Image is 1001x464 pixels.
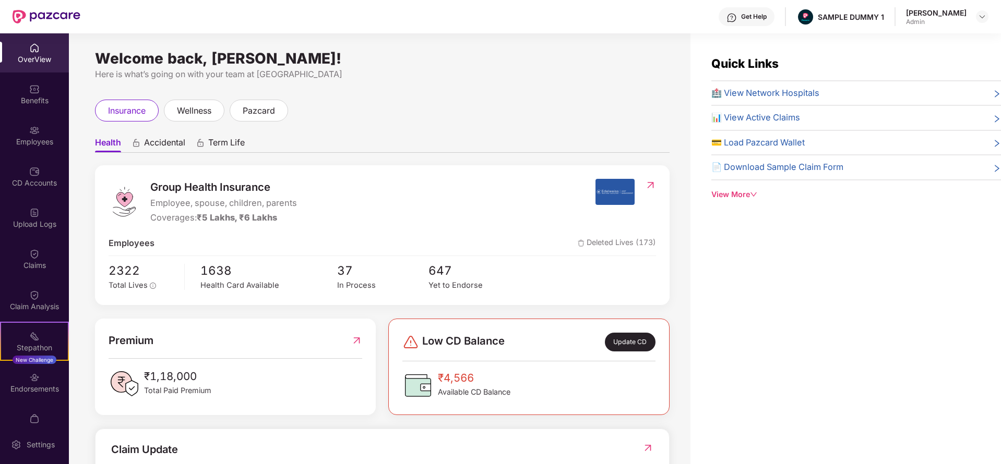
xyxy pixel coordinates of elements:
span: 📄 Download Sample Claim Form [711,161,843,174]
span: pazcard [243,104,275,117]
img: svg+xml;base64,PHN2ZyBpZD0iVXBsb2FkX0xvZ3MiIGRhdGEtbmFtZT0iVXBsb2FkIExvZ3MiIHhtbG5zPSJodHRwOi8vd3... [29,207,40,218]
div: Claim Update [111,442,178,458]
span: Employees [109,237,154,250]
span: insurance [108,104,146,117]
img: svg+xml;base64,PHN2ZyBpZD0iTXlfT3JkZXJzIiBkYXRhLW5hbWU9Ik15IE9yZGVycyIgeG1sbnM9Imh0dHA6Ly93d3cudz... [29,413,40,424]
img: deleteIcon [578,240,585,247]
img: svg+xml;base64,PHN2ZyBpZD0iRHJvcGRvd24tMzJ4MzIiIHhtbG5zPSJodHRwOi8vd3d3LnczLm9yZy8yMDAwL3N2ZyIgd2... [978,13,986,21]
span: 📊 View Active Claims [711,111,800,125]
img: svg+xml;base64,PHN2ZyBpZD0iRGFuZ2VyLTMyeDMyIiB4bWxucz0iaHR0cDovL3d3dy53My5vcmcvMjAwMC9zdmciIHdpZH... [402,334,419,350]
div: Admin [906,18,967,26]
div: Here is what’s going on with your team at [GEOGRAPHIC_DATA] [95,68,670,81]
img: svg+xml;base64,PHN2ZyBpZD0iQ2xhaW0iIHhtbG5zPSJodHRwOi8vd3d3LnczLm9yZy8yMDAwL3N2ZyIgd2lkdGg9IjIwIi... [29,290,40,300]
div: [PERSON_NAME] [906,8,967,18]
span: 37 [337,261,428,280]
div: Update CD [605,333,656,351]
span: 💳 Load Pazcard Wallet [711,136,805,150]
span: right [993,163,1001,174]
div: Settings [23,439,58,450]
img: svg+xml;base64,PHN2ZyBpZD0iRW5kb3JzZW1lbnRzIiB4bWxucz0iaHR0cDovL3d3dy53My5vcmcvMjAwMC9zdmciIHdpZH... [29,372,40,383]
span: 🏥 View Network Hospitals [711,87,819,100]
img: svg+xml;base64,PHN2ZyBpZD0iQ2xhaW0iIHhtbG5zPSJodHRwOi8vd3d3LnczLm9yZy8yMDAwL3N2ZyIgd2lkdGg9IjIwIi... [29,249,40,259]
span: right [993,138,1001,150]
img: svg+xml;base64,PHN2ZyBpZD0iU2V0dGluZy0yMHgyMCIgeG1sbnM9Imh0dHA6Ly93d3cudzMub3JnLzIwMDAvc3ZnIiB3aW... [11,439,21,450]
span: Total Paid Premium [144,385,211,396]
div: Stepathon [1,343,68,353]
span: Accidental [144,137,185,152]
img: RedirectIcon [642,443,653,453]
img: svg+xml;base64,PHN2ZyBpZD0iSG9tZSIgeG1sbnM9Imh0dHA6Ly93d3cudzMub3JnLzIwMDAvc3ZnIiB3aWR0aD0iMjAiIG... [29,43,40,53]
span: wellness [177,104,211,117]
img: svg+xml;base64,PHN2ZyBpZD0iQmVuZWZpdHMiIHhtbG5zPSJodHRwOi8vd3d3LnczLm9yZy8yMDAwL3N2ZyIgd2lkdGg9Ij... [29,84,40,94]
div: Get Help [741,13,767,21]
div: View More [711,189,1001,200]
img: Pazcare_Alternative_logo-01-01.png [798,9,813,25]
img: insurerIcon [595,179,635,205]
div: Yet to Endorse [428,279,520,291]
span: ₹5 Lakhs, ₹6 Lakhs [197,212,277,223]
img: PaidPremiumIcon [109,368,140,399]
span: Health [95,137,121,152]
img: New Pazcare Logo [13,10,80,23]
div: Welcome back, [PERSON_NAME]! [95,54,670,63]
img: svg+xml;base64,PHN2ZyB4bWxucz0iaHR0cDovL3d3dy53My5vcmcvMjAwMC9zdmciIHdpZHRoPSIyMSIgaGVpZ2h0PSIyMC... [29,331,40,341]
span: Total Lives [109,280,148,290]
img: CDBalanceIcon [402,370,434,401]
span: 2322 [109,261,177,280]
span: right [993,113,1001,125]
span: Term Life [208,137,245,152]
span: Deleted Lives (173) [578,237,656,250]
div: animation [196,138,205,148]
span: right [993,89,1001,100]
img: svg+xml;base64,PHN2ZyBpZD0iRW1wbG95ZWVzIiB4bWxucz0iaHR0cDovL3d3dy53My5vcmcvMjAwMC9zdmciIHdpZHRoPS... [29,125,40,136]
div: SAMPLE DUMMY 1 [818,12,884,22]
div: New Challenge [13,356,56,364]
span: down [750,191,757,198]
div: In Process [337,279,428,291]
span: Premium [109,332,153,349]
div: animation [132,138,141,148]
img: RedirectIcon [645,180,656,190]
img: logo [109,186,140,217]
div: Health Card Available [200,279,337,291]
span: info-circle [150,283,156,289]
img: svg+xml;base64,PHN2ZyBpZD0iSGVscC0zMngzMiIgeG1sbnM9Imh0dHA6Ly93d3cudzMub3JnLzIwMDAvc3ZnIiB3aWR0aD... [726,13,737,23]
img: RedirectIcon [351,332,362,349]
div: Coverages: [150,211,297,225]
span: Available CD Balance [438,386,510,398]
span: ₹4,566 [438,370,510,386]
span: 1638 [200,261,337,280]
span: ₹1,18,000 [144,368,211,385]
img: svg+xml;base64,PHN2ZyBpZD0iQ0RfQWNjb3VudHMiIGRhdGEtbmFtZT0iQ0QgQWNjb3VudHMiIHhtbG5zPSJodHRwOi8vd3... [29,166,40,177]
span: Low CD Balance [422,333,505,351]
span: Group Health Insurance [150,179,297,196]
span: Quick Links [711,56,779,70]
span: 647 [428,261,520,280]
span: Employee, spouse, children, parents [150,197,297,210]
